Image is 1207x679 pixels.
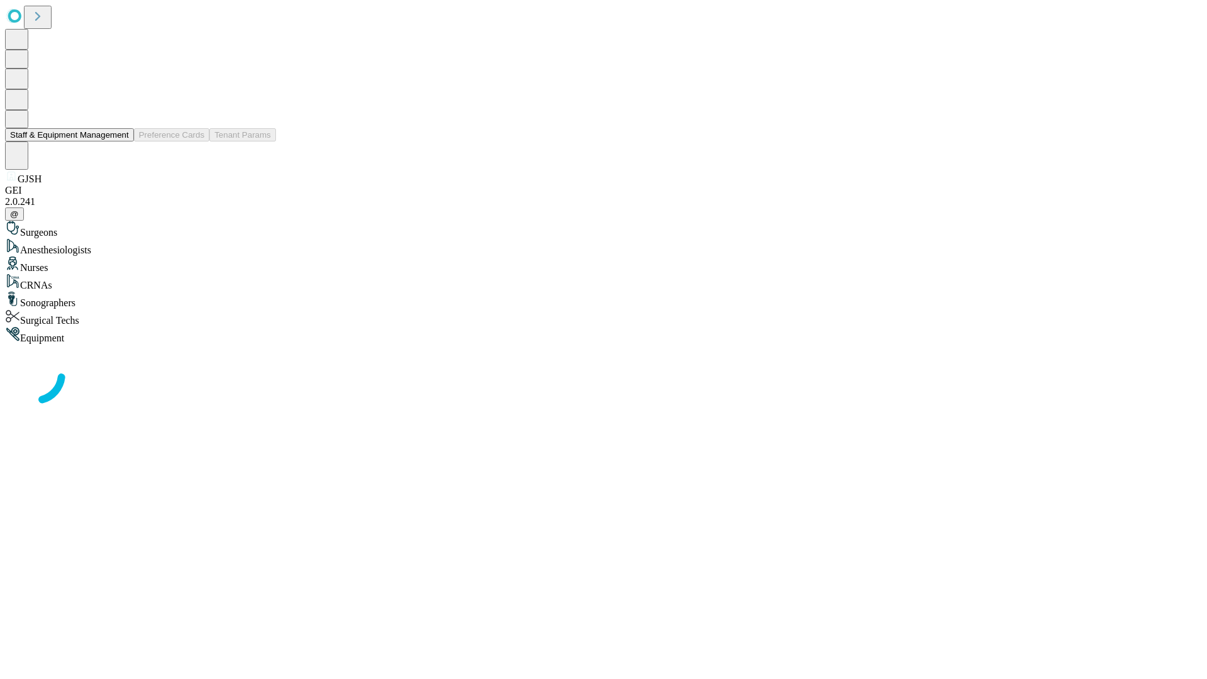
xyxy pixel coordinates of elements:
[5,326,1202,344] div: Equipment
[5,238,1202,256] div: Anesthesiologists
[5,185,1202,196] div: GEI
[18,174,41,184] span: GJSH
[134,128,209,141] button: Preference Cards
[5,128,134,141] button: Staff & Equipment Management
[5,309,1202,326] div: Surgical Techs
[5,221,1202,238] div: Surgeons
[5,196,1202,207] div: 2.0.241
[10,209,19,219] span: @
[5,256,1202,273] div: Nurses
[5,291,1202,309] div: Sonographers
[209,128,276,141] button: Tenant Params
[5,207,24,221] button: @
[5,273,1202,291] div: CRNAs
